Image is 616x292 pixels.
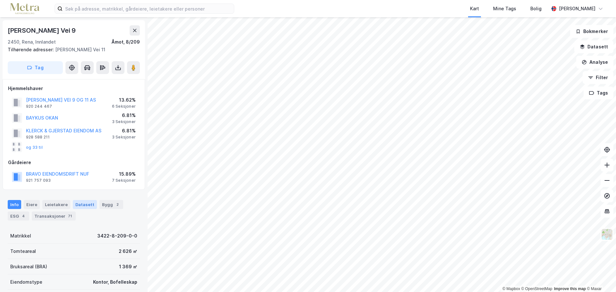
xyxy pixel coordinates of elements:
[26,104,52,109] div: 920 244 467
[24,200,40,209] div: Eiere
[8,159,140,166] div: Gårdeiere
[8,61,63,74] button: Tag
[502,287,520,291] a: Mapbox
[8,25,77,36] div: [PERSON_NAME] Vei 9
[574,40,613,53] button: Datasett
[584,261,616,292] div: Kontrollprogram for chat
[8,212,29,221] div: ESG
[10,247,36,255] div: Tomteareal
[63,4,234,13] input: Søk på adresse, matrikkel, gårdeiere, leietakere eller personer
[112,135,136,140] div: 3 Seksjoner
[32,212,76,221] div: Transaksjoner
[576,56,613,69] button: Analyse
[559,5,595,13] div: [PERSON_NAME]
[584,87,613,99] button: Tags
[8,200,21,209] div: Info
[93,278,137,286] div: Kontor, Bofelleskap
[73,200,97,209] div: Datasett
[493,5,516,13] div: Mine Tags
[8,46,135,54] div: [PERSON_NAME] Vei 11
[554,287,586,291] a: Improve this map
[112,104,136,109] div: 6 Seksjoner
[112,178,136,183] div: 7 Seksjoner
[10,263,47,271] div: Bruksareal (BRA)
[10,278,42,286] div: Eiendomstype
[111,38,140,46] div: Åmot, 8/209
[112,112,136,119] div: 6.81%
[112,119,136,124] div: 3 Seksjoner
[601,228,613,240] img: Z
[470,5,479,13] div: Kart
[521,287,552,291] a: OpenStreetMap
[583,71,613,84] button: Filter
[8,38,56,46] div: 2450, Rena, Innlandet
[8,85,140,92] div: Hjemmelshaver
[119,247,137,255] div: 2 626 ㎡
[112,127,136,135] div: 6.81%
[119,263,137,271] div: 1 369 ㎡
[112,170,136,178] div: 15.89%
[584,261,616,292] iframe: Chat Widget
[10,232,31,240] div: Matrikkel
[530,5,542,13] div: Bolig
[114,201,121,208] div: 2
[26,178,51,183] div: 921 757 093
[67,213,73,219] div: 71
[26,135,50,140] div: 928 588 211
[20,213,27,219] div: 4
[99,200,123,209] div: Bygg
[97,232,137,240] div: 3422-8-209-0-0
[570,25,613,38] button: Bokmerker
[10,3,39,14] img: metra-logo.256734c3b2bbffee19d4.png
[8,47,55,52] span: Tilhørende adresser:
[42,200,70,209] div: Leietakere
[112,96,136,104] div: 13.62%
